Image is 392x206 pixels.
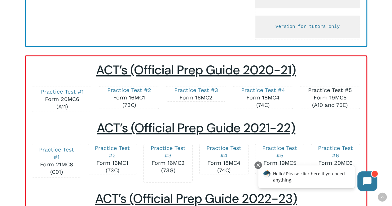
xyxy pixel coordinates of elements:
[262,144,297,174] p: Form 19MC5 (A10 and 75E)
[206,144,242,174] p: Form 18MC4 (74C)
[38,146,74,176] p: Form 21MC8 (C01)
[308,87,352,93] a: Practice Test #5
[39,146,74,160] a: Practice Test #1
[252,160,383,197] iframe: Chatbot
[94,144,130,174] p: Form 16MC1 (73C)
[95,145,130,159] a: Practice Test #2
[262,145,297,159] a: Practice Test #5
[239,86,286,109] p: Form 18MC4 (74C)
[105,86,152,109] p: Form 16MC1 (73C)
[41,88,84,95] a: Practice Test #1
[174,87,218,93] a: Practice Test #3
[38,88,86,110] p: Form 20MC6 (A11)
[96,62,296,78] span: ACT’s (Official Prep Guide 2020-21)
[150,144,186,182] p: Form 16MC2 (73G)
[275,24,340,29] a: version for tutors only
[317,144,353,174] p: Form 20MC6 (A11)
[107,87,151,93] a: Practice Test #2
[206,145,241,159] a: Practice Test #4
[151,145,186,159] a: Practice Test #3
[306,86,353,109] p: Form 19MC5 (A10 and 75E)
[241,87,285,93] a: Practice Test #4
[172,86,219,101] p: Form 16MC2
[318,145,353,159] a: Practice Test #6
[97,120,295,136] span: ACT’s (Official Prep Guide 2021-22)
